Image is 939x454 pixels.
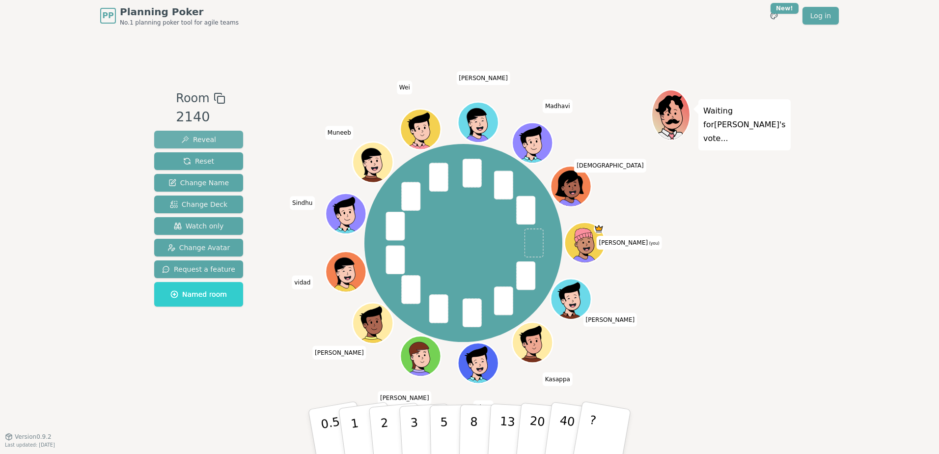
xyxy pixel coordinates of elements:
[325,126,354,140] span: Click to change your name
[162,264,235,274] span: Request a feature
[154,217,243,235] button: Watch only
[154,174,243,192] button: Change Name
[167,243,230,253] span: Change Avatar
[574,159,646,172] span: Click to change your name
[15,433,52,441] span: Version 0.9.2
[168,178,229,188] span: Change Name
[154,260,243,278] button: Request a feature
[543,372,573,386] span: Click to change your name
[565,224,604,262] button: Click to change your avatar
[765,7,783,25] button: New!
[176,107,225,127] div: 2140
[593,224,604,234] span: Patrick is the host
[456,71,510,85] span: Click to change your name
[174,221,224,231] span: Watch only
[181,135,216,144] span: Reveal
[312,346,366,360] span: Click to change your name
[154,131,243,148] button: Reveal
[583,313,637,327] span: Click to change your name
[543,99,573,113] span: Click to change your name
[183,156,214,166] span: Reset
[378,391,432,405] span: Click to change your name
[120,5,239,19] span: Planning Poker
[176,89,209,107] span: Room
[154,152,243,170] button: Reset
[154,239,243,256] button: Change Avatar
[100,5,239,27] a: PPPlanning PokerNo.1 planning poker tool for agile teams
[802,7,839,25] a: Log in
[771,3,799,14] div: New!
[397,81,413,94] span: Click to change your name
[290,196,315,210] span: Click to change your name
[102,10,113,22] span: PP
[120,19,239,27] span: No.1 planning poker tool for agile teams
[648,241,660,246] span: (you)
[5,442,55,448] span: Last updated: [DATE]
[170,289,227,299] span: Named room
[703,104,786,145] p: Waiting for [PERSON_NAME] 's vote...
[170,199,227,209] span: Change Deck
[154,196,243,213] button: Change Deck
[5,433,52,441] button: Version0.9.2
[292,276,313,289] span: Click to change your name
[473,400,494,414] span: Click to change your name
[596,236,662,250] span: Click to change your name
[154,282,243,307] button: Named room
